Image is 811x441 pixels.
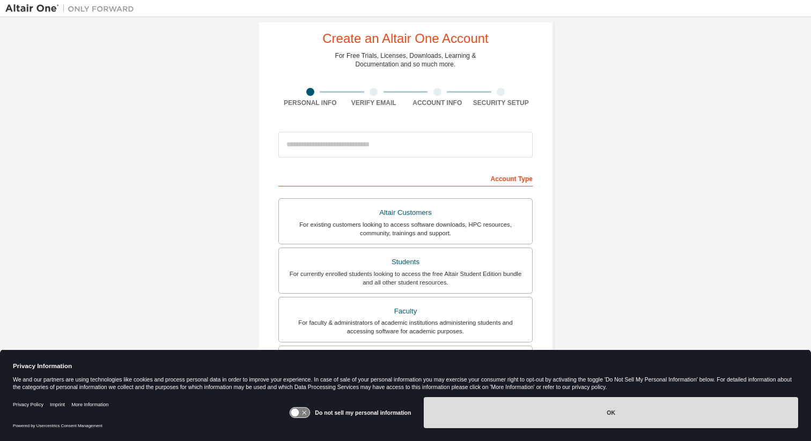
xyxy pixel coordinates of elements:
div: For currently enrolled students looking to access the free Altair Student Edition bundle and all ... [285,270,526,287]
div: Personal Info [278,99,342,107]
div: Faculty [285,304,526,319]
img: Altair One [5,3,139,14]
div: For existing customers looking to access software downloads, HPC resources, community, trainings ... [285,220,526,237]
div: For faculty & administrators of academic institutions administering students and accessing softwa... [285,318,526,335]
div: Students [285,255,526,270]
div: Account Type [278,169,533,186]
div: Account Info [405,99,469,107]
div: Altair Customers [285,205,526,220]
div: Security Setup [469,99,533,107]
div: Create an Altair One Account [322,32,489,45]
div: For Free Trials, Licenses, Downloads, Learning & Documentation and so much more. [335,51,476,69]
div: Verify Email [342,99,406,107]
